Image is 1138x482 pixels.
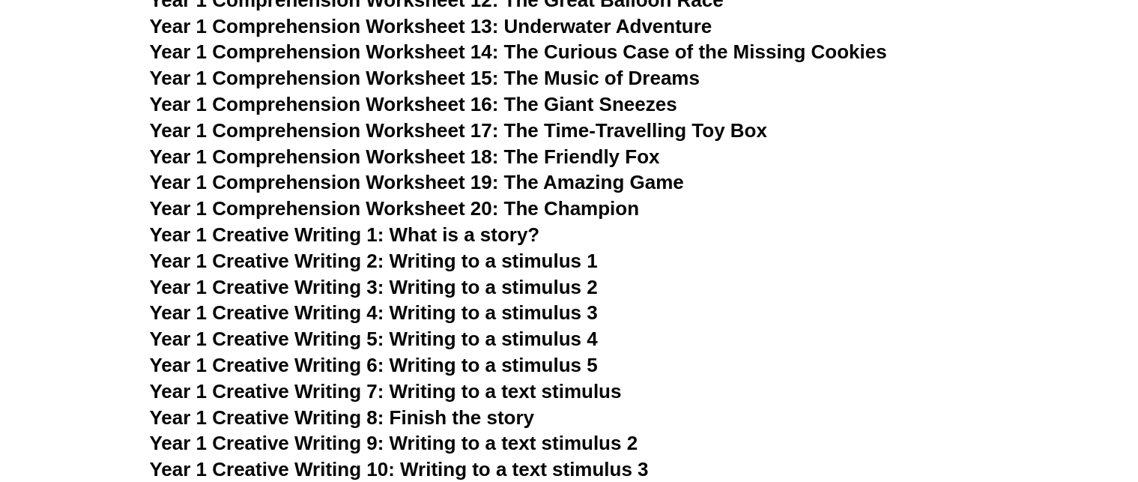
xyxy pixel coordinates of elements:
a: Year 1 Comprehension Worksheet 14: The Curious Case of the Missing Cookies [150,40,887,63]
a: Year 1 Creative Writing 3: Writing to a stimulus 2 [150,276,598,298]
a: Year 1 Creative Writing 1: What is a story? [150,223,540,246]
a: Year 1 Creative Writing 9: Writing to a text stimulus 2 [150,432,638,454]
a: Year 1 Comprehension Worksheet 15: The Music of Dreams [150,67,700,89]
iframe: Chat Widget [889,313,1138,482]
a: Year 1 Comprehension Worksheet 19: The Amazing Game [150,171,684,193]
a: Year 1 Comprehension Worksheet 13: Underwater Adventure [150,15,712,37]
a: Year 1 Comprehension Worksheet 16: The Giant Sneezes [150,93,677,115]
a: Year 1 Creative Writing 6: Writing to a stimulus 5 [150,354,598,376]
a: Year 1 Comprehension Worksheet 17: The Time-Travelling Toy Box [150,119,768,142]
a: Year 1 Comprehension Worksheet 18: The Friendly Fox [150,145,660,168]
a: Year 1 Creative Writing 10: Writing to a text stimulus 3 [150,458,649,481]
a: Year 1 Creative Writing 2: Writing to a stimulus 1 [150,250,598,272]
a: Year 1 Creative Writing 7: Writing to a text stimulus [150,380,622,403]
a: Year 1 Comprehension Worksheet 20: The Champion [150,197,640,220]
a: Year 1 Creative Writing 5: Writing to a stimulus 4 [150,328,598,350]
a: Year 1 Creative Writing 8: Finish the story [150,406,535,429]
a: Year 1 Creative Writing 4: Writing to a stimulus 3 [150,301,598,324]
